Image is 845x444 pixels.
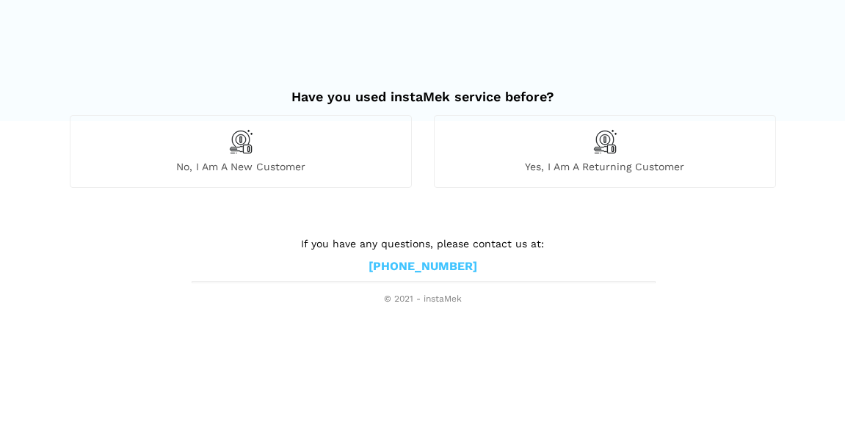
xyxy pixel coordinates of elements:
h2: Have you used instaMek service before? [70,74,776,105]
span: Yes, I am a returning customer [435,160,775,173]
span: No, I am a new customer [70,160,411,173]
span: © 2021 - instaMek [192,294,654,305]
p: If you have any questions, please contact us at: [192,236,654,252]
a: [PHONE_NUMBER] [369,259,477,274]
